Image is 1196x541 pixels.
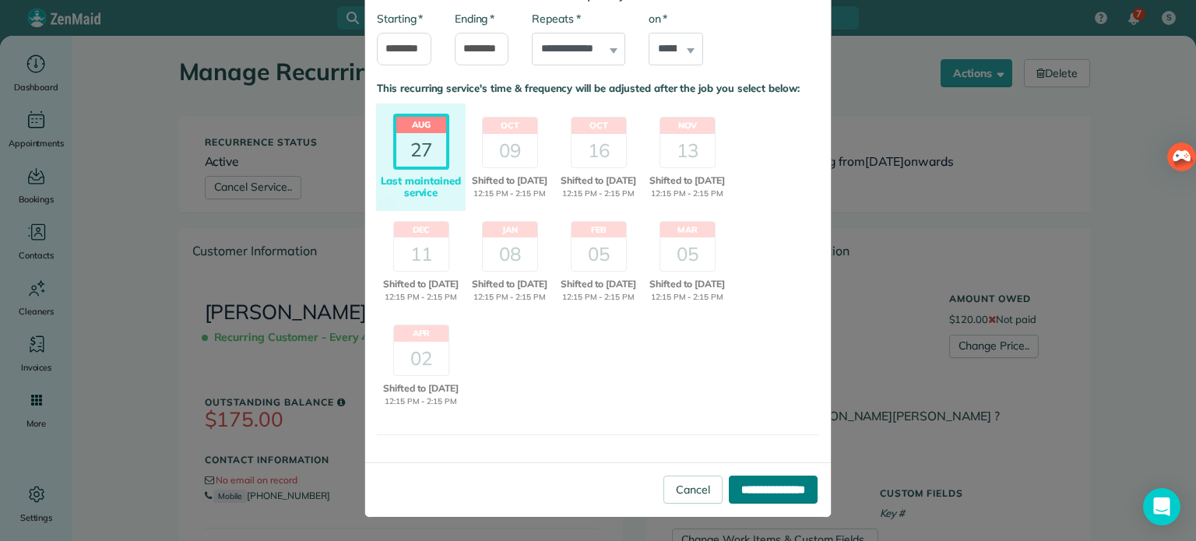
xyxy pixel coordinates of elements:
span: Shifted to [DATE] [378,277,463,291]
div: 05 [660,237,715,271]
div: 16 [572,134,626,167]
div: 27 [396,133,446,167]
span: 12:15 PM - 2:15 PM [556,188,641,199]
div: 08 [483,237,537,271]
span: 12:15 PM - 2:15 PM [467,291,552,303]
div: 13 [660,134,715,167]
header: Jan [483,222,537,238]
header: Oct [572,118,626,134]
label: on [649,11,667,26]
header: Nov [660,118,715,134]
div: 11 [394,237,448,271]
header: Apr [394,325,448,342]
div: 02 [394,342,448,375]
div: 05 [572,237,626,271]
label: Starting [377,11,423,26]
header: Dec [394,222,448,238]
header: Oct [483,118,537,134]
header: Feb [572,222,626,238]
span: Shifted to [DATE] [467,277,552,291]
header: Mar [660,222,715,238]
span: 12:15 PM - 2:15 PM [467,188,552,199]
span: Shifted to [DATE] [645,174,730,188]
a: Cancel [663,476,723,504]
span: 12:15 PM - 2:15 PM [556,291,641,303]
div: Open Intercom Messenger [1143,488,1180,525]
div: 09 [483,134,537,167]
span: 12:15 PM - 2:15 PM [645,188,730,199]
span: Shifted to [DATE] [645,277,730,291]
label: Ending [455,11,494,26]
span: Shifted to [DATE] [378,381,463,395]
header: Aug [396,117,446,133]
span: Shifted to [DATE] [556,174,641,188]
span: Shifted to [DATE] [467,174,552,188]
p: This recurring service's time & frequency will be adjusted after the job you select below: [377,81,819,97]
div: Last maintained service [378,175,463,199]
span: 12:15 PM - 2:15 PM [378,395,463,407]
span: Shifted to [DATE] [556,277,641,291]
label: Repeats [532,11,580,26]
span: 12:15 PM - 2:15 PM [645,291,730,303]
span: 12:15 PM - 2:15 PM [378,291,463,303]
